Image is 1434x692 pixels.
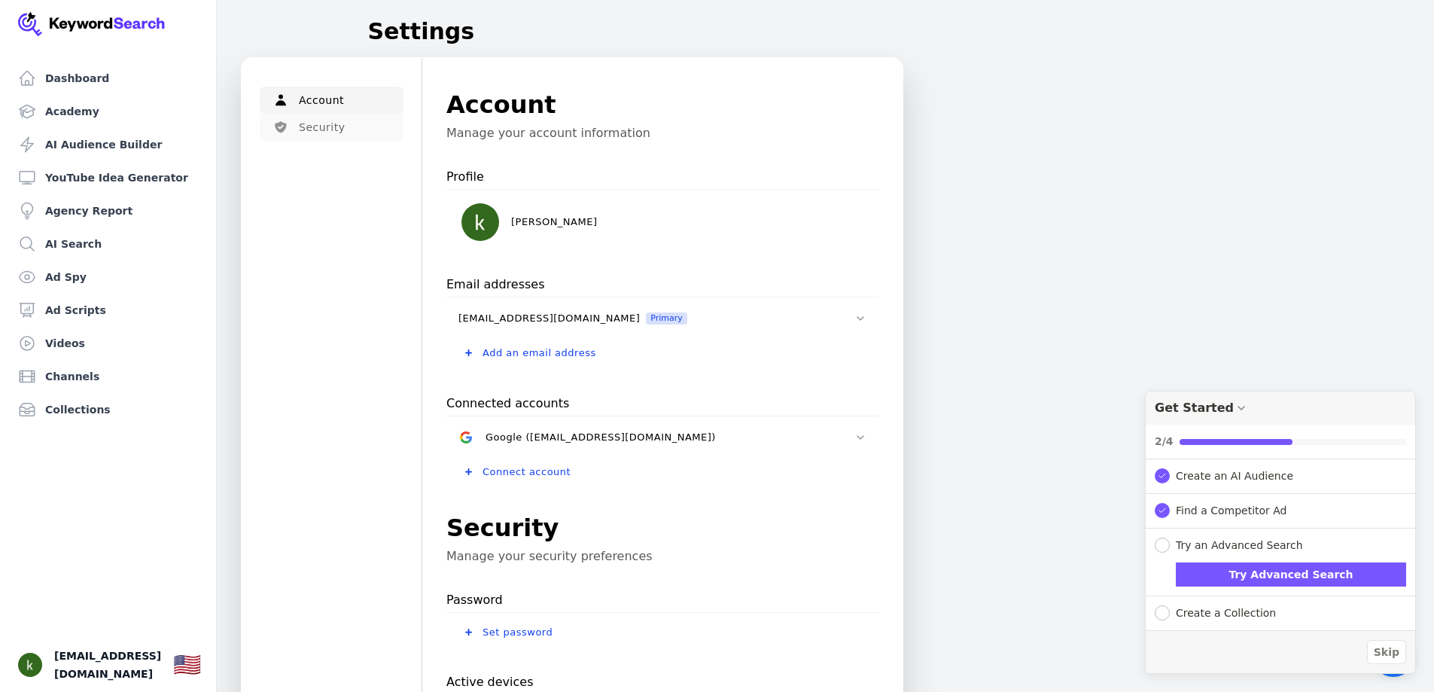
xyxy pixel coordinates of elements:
button: Expand Checklist [1146,596,1415,630]
a: Channels [12,361,204,392]
span: Set password [483,626,553,639]
span: Add an email address [483,347,596,359]
button: kevin mao[PERSON_NAME] [446,196,878,248]
h1: Account [446,87,878,123]
div: 2/4 [1155,434,1174,450]
div: Create an AI Audience [1176,468,1293,484]
div: Find a Competitor Ad [1176,503,1287,519]
button: Collapse Checklist [1146,392,1415,459]
span: Skip [1374,645,1399,660]
a: AI Search [12,229,204,259]
h1: Security [446,510,878,546]
p: Email addresses [446,273,545,297]
a: AI Audience Builder [12,130,204,160]
div: Try an Advanced Search [1176,538,1303,553]
button: Expand Checklist [1146,459,1415,493]
a: Ad Scripts [12,295,204,325]
img: kevin mao [18,653,42,677]
div: Get Started [1145,391,1416,674]
button: Collapse Checklist [1146,529,1415,553]
a: Ad Spy [12,262,204,292]
button: GoogleGoogle ([EMAIL_ADDRESS][DOMAIN_NAME]) [446,422,878,453]
p: Manage your security preferences [446,549,878,564]
a: YouTube Idea Generator [12,163,204,193]
div: Create a Collection [1176,605,1276,621]
img: Your Company [18,12,166,36]
span: Try Advanced Search [1228,567,1353,583]
a: Agency Report [12,196,204,226]
button: Security [260,114,403,141]
div: 🇺🇸 [173,651,201,678]
div: Drag to move checklist [1146,392,1415,425]
a: Dashboard [12,63,204,93]
button: Connect account [446,459,878,486]
p: Password [446,588,503,612]
a: Academy [12,96,204,127]
button: Add an email address [446,340,878,367]
span: Primary [646,312,687,325]
p: Connected accounts [446,392,569,416]
button: Expand Checklist [1146,494,1415,528]
img: Google [460,431,472,444]
p: Manage your account information [446,126,878,141]
a: Collections [12,395,204,425]
a: Videos [12,328,204,358]
p: Profile [446,165,484,189]
span: Connect account [483,466,571,478]
div: Google ([EMAIL_ADDRESS][DOMAIN_NAME]) [486,431,716,444]
button: Skip [1367,640,1406,664]
button: Try Advanced Search [1176,562,1406,587]
span: [PERSON_NAME] [511,216,598,228]
h1: Settings [368,18,475,45]
button: 🇺🇸 [173,650,201,680]
span: [EMAIL_ADDRESS][DOMAIN_NAME] [54,647,161,683]
button: Set password [446,619,878,646]
img: kevin mao [461,203,499,241]
div: Get Started [1155,401,1234,415]
button: Account [260,87,403,114]
button: Open user button [18,653,42,677]
span: [EMAIL_ADDRESS][DOMAIN_NAME] [458,312,640,325]
button: [EMAIL_ADDRESS][DOMAIN_NAME]Primary [446,303,878,334]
